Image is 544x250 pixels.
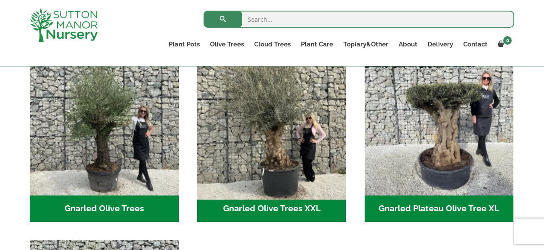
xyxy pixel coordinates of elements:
[365,195,514,222] h2: Gnarled Plateau Olive Tree XL
[30,46,179,222] a: Visit product category Gnarled Olive Trees
[296,38,338,50] a: Plant Care
[458,38,493,50] a: Contact
[164,38,205,50] a: Plant Pots
[30,195,179,222] h2: Gnarled Olive Trees
[394,38,422,50] a: About
[197,195,346,222] h2: Gnarled Olive Trees XXL
[197,46,346,222] a: Visit product category Gnarled Olive Trees XXL
[249,38,296,50] a: Cloud Trees
[30,46,179,196] img: Gnarled Olive Trees
[422,38,458,50] a: Delivery
[493,38,514,50] a: 0
[503,36,512,45] span: 0
[365,46,514,222] a: Visit product category Gnarled Plateau Olive Tree XL
[204,11,514,28] input: Search...
[365,46,514,196] img: Gnarled Plateau Olive Tree XL
[193,43,350,199] img: Gnarled Olive Trees XXL
[205,38,249,50] a: Olive Trees
[338,38,394,50] a: Topiary&Other
[30,9,98,42] img: logo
